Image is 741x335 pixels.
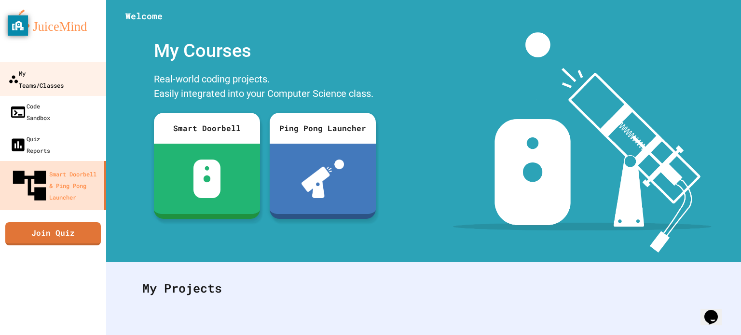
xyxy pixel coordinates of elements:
div: My Courses [149,32,381,69]
div: Code Sandbox [10,100,50,123]
div: Ping Pong Launcher [270,113,376,144]
img: logo-orange.svg [10,10,96,35]
button: privacy banner [8,15,28,36]
a: Join Quiz [5,222,101,245]
img: ppl-with-ball.png [302,160,344,198]
div: My Projects [133,269,714,307]
img: sdb-white.svg [193,160,221,198]
iframe: chat widget [700,296,731,325]
div: Smart Doorbell & Ping Pong Launcher [10,166,100,205]
img: banner-image-my-projects.png [453,32,712,253]
div: My Teams/Classes [8,67,64,91]
div: Smart Doorbell [154,113,260,144]
div: Quiz Reports [10,133,50,156]
div: Real-world coding projects. Easily integrated into your Computer Science class. [149,69,381,106]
